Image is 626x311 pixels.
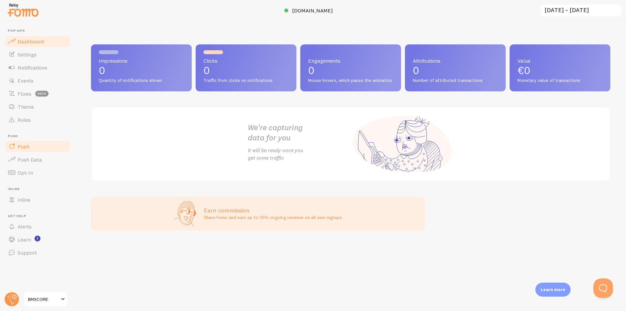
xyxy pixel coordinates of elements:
a: Events [4,74,71,87]
img: fomo-relay-logo-orange.svg [7,2,39,18]
a: Learn [4,233,71,246]
span: Quantity of notifications shown [99,78,184,84]
a: Flows beta [4,87,71,100]
span: Attributions [413,58,498,63]
span: Alerts [18,223,32,230]
span: Learn [18,236,31,243]
span: Push Data [18,156,42,163]
p: Share Fomo and earn up to 25% ongoing revenue on all new signups [204,214,342,221]
a: Theme [4,100,71,113]
span: Support [18,249,37,256]
span: Pop-ups [8,29,71,33]
p: 0 [99,65,184,76]
a: Rules [4,113,71,126]
p: 0 [413,65,498,76]
span: BMXCORE [28,295,59,303]
span: Value [517,58,603,63]
p: 0 [308,65,393,76]
h2: We're capturing data for you [248,122,351,143]
a: Notifications [4,61,71,74]
span: Notifications [18,64,47,71]
svg: <p>Watch New Feature Tutorials!</p> [35,236,40,241]
span: Monetary value of transactions [517,78,603,84]
a: Opt-In [4,166,71,179]
a: Inline [4,193,71,206]
iframe: Help Scout Beacon - Open [593,278,613,298]
p: 0 [203,65,289,76]
span: €0 [517,64,530,77]
span: beta [35,91,49,97]
span: Rules [18,117,31,123]
p: Learn more [541,287,565,293]
span: Engagements [308,58,393,63]
span: Traffic from clicks on notifications [203,78,289,84]
a: Settings [4,48,71,61]
a: Dashboard [4,35,71,48]
span: Push [8,134,71,138]
a: Alerts [4,220,71,233]
span: Inline [18,196,30,203]
span: Dashboard [18,38,44,45]
span: Flows [18,90,31,97]
span: Opt-In [18,169,33,176]
span: Settings [18,51,37,58]
span: Clicks [203,58,289,63]
a: BMXCORE [23,291,67,307]
p: It will be ready once you get some traffic [248,147,351,162]
div: Learn more [535,283,571,297]
span: Inline [8,187,71,191]
span: Mouse hovers, which pause the animation [308,78,393,84]
h3: Earn commission [204,207,342,214]
a: Push [4,140,71,153]
a: Support [4,246,71,259]
span: Number of attributed transactions [413,78,498,84]
span: Events [18,77,34,84]
span: Push [18,143,29,150]
span: Impressions [99,58,184,63]
span: Get Help [8,214,71,218]
a: Push Data [4,153,71,166]
span: Theme [18,103,34,110]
